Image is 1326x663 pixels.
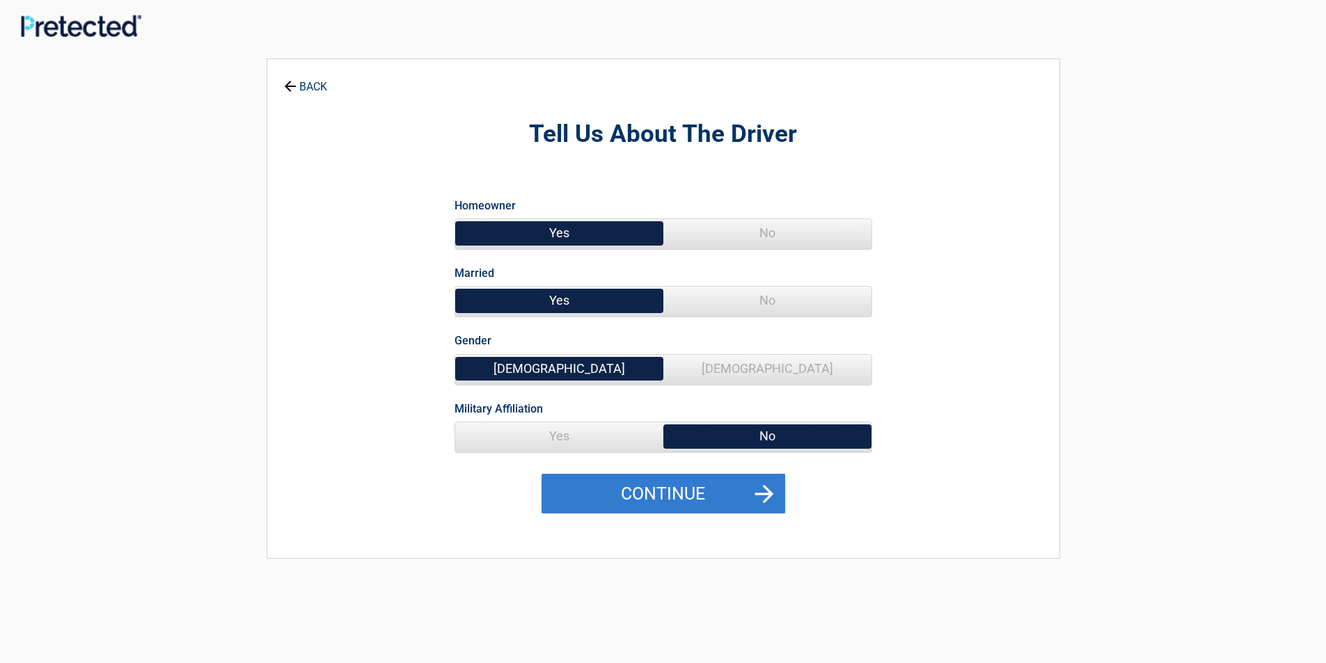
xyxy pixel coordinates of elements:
[663,287,871,314] span: No
[344,118,983,151] h2: Tell Us About The Driver
[542,474,785,514] button: Continue
[21,15,141,36] img: Main Logo
[281,68,330,93] a: BACK
[455,399,543,418] label: Military Affiliation
[663,422,871,450] span: No
[455,287,663,314] span: Yes
[455,264,494,282] label: Married
[455,196,516,215] label: Homeowner
[455,219,663,247] span: Yes
[663,219,871,247] span: No
[663,355,871,383] span: [DEMOGRAPHIC_DATA]
[455,355,663,383] span: [DEMOGRAPHIC_DATA]
[455,331,491,350] label: Gender
[455,422,663,450] span: Yes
